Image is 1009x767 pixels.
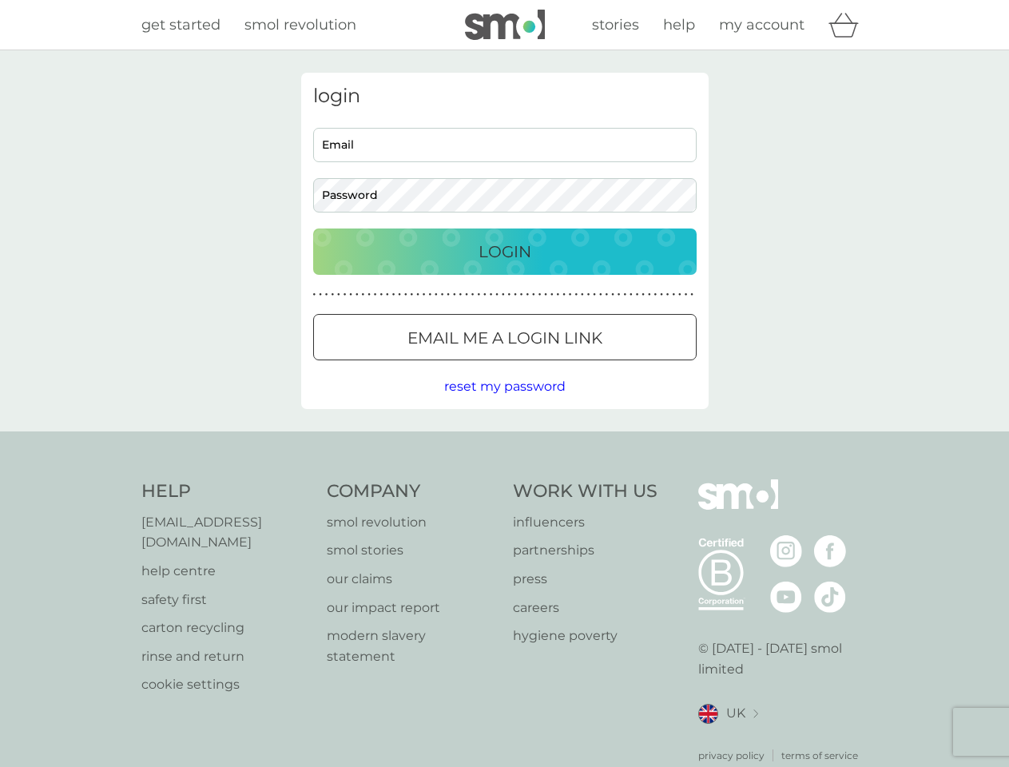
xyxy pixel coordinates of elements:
[356,291,359,299] p: ●
[513,569,657,590] a: press
[592,16,639,34] span: stories
[416,291,419,299] p: ●
[244,14,356,37] a: smol revolution
[685,291,688,299] p: ●
[495,291,499,299] p: ●
[532,291,535,299] p: ●
[520,291,523,299] p: ●
[606,291,609,299] p: ●
[337,291,340,299] p: ●
[141,646,312,667] a: rinse and return
[423,291,426,299] p: ●
[349,291,352,299] p: ●
[592,14,639,37] a: stories
[435,291,438,299] p: ●
[514,291,517,299] p: ●
[611,291,614,299] p: ●
[678,291,681,299] p: ●
[698,479,778,534] img: smol
[753,709,758,718] img: select a new location
[630,291,633,299] p: ●
[141,512,312,553] a: [EMAIL_ADDRESS][DOMAIN_NAME]
[599,291,602,299] p: ●
[663,14,695,37] a: help
[428,291,431,299] p: ●
[660,291,663,299] p: ●
[698,704,718,724] img: UK flag
[379,291,383,299] p: ●
[325,291,328,299] p: ●
[362,291,365,299] p: ●
[141,14,220,37] a: get started
[781,748,858,763] p: terms of service
[828,9,868,41] div: basket
[386,291,389,299] p: ●
[513,626,657,646] a: hygiene poverty
[636,291,639,299] p: ●
[367,291,371,299] p: ●
[569,291,572,299] p: ●
[313,85,697,108] h3: login
[331,291,334,299] p: ●
[141,590,312,610] a: safety first
[374,291,377,299] p: ●
[141,674,312,695] a: cookie settings
[141,618,312,638] p: carton recycling
[587,291,590,299] p: ●
[770,535,802,567] img: visit the smol Instagram page
[465,10,545,40] img: smol
[398,291,401,299] p: ●
[538,291,542,299] p: ●
[392,291,395,299] p: ●
[690,291,693,299] p: ●
[513,598,657,618] a: careers
[502,291,505,299] p: ●
[327,540,497,561] a: smol stories
[447,291,450,299] p: ●
[698,638,868,679] p: © [DATE] - [DATE] smol limited
[313,229,697,275] button: Login
[814,581,846,613] img: visit the smol Tiktok page
[344,291,347,299] p: ●
[544,291,547,299] p: ●
[244,16,356,34] span: smol revolution
[404,291,407,299] p: ●
[444,376,566,397] button: reset my password
[327,512,497,533] a: smol revolution
[672,291,675,299] p: ●
[666,291,669,299] p: ●
[471,291,475,299] p: ●
[526,291,529,299] p: ●
[513,512,657,533] a: influencers
[508,291,511,299] p: ●
[327,626,497,666] a: modern slavery statement
[719,16,804,34] span: my account
[562,291,566,299] p: ●
[141,561,312,582] a: help centre
[479,239,531,264] p: Login
[327,479,497,504] h4: Company
[513,540,657,561] p: partnerships
[141,16,220,34] span: get started
[698,748,765,763] a: privacy policy
[648,291,651,299] p: ●
[574,291,578,299] p: ●
[327,569,497,590] a: our claims
[557,291,560,299] p: ●
[459,291,463,299] p: ●
[593,291,596,299] p: ●
[663,16,695,34] span: help
[327,598,497,618] a: our impact report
